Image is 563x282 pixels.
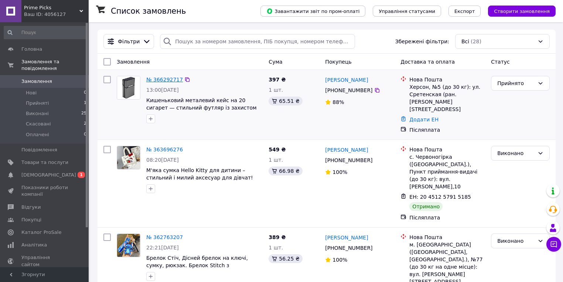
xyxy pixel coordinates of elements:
a: № 363696276 [146,147,183,152]
span: (28) [471,38,481,44]
span: Управління сайтом [21,254,68,268]
span: Збережені фільтри: [395,38,449,45]
a: [PERSON_NAME] [325,76,368,84]
div: Херсон, №5 (до 30 кг): ул. Сретенская (ран. [PERSON_NAME][STREET_ADDRESS] [409,83,485,113]
button: Управління статусами [373,6,441,17]
span: Виконані [26,110,49,117]
span: 100% [332,257,347,263]
div: 65.51 ₴ [269,97,302,105]
span: Замовлення та повідомлення [21,58,89,72]
a: [PERSON_NAME] [325,146,368,154]
span: Головна [21,46,42,53]
span: [DEMOGRAPHIC_DATA] [21,172,76,178]
span: Показники роботи компанії [21,184,68,198]
div: Отримано [409,202,443,211]
div: [PHONE_NUMBER] [324,155,374,165]
a: № 366292717 [146,77,183,83]
div: Виконано [497,237,535,245]
span: Покупці [21,216,41,223]
div: Нова Пошта [409,76,485,83]
span: Замовлення [21,78,52,85]
div: Післяплата [409,214,485,221]
input: Пошук [4,26,87,39]
span: Відгуки [21,204,41,211]
img: Фото товару [117,76,140,99]
span: ЕН: 20 4512 5791 5185 [409,194,471,200]
span: Завантажити звіт по пром-оплаті [266,8,359,14]
span: Товари та послуги [21,159,68,166]
div: Нова Пошта [409,234,485,241]
a: Додати ЕН [409,117,439,122]
div: с. Червоногірка ([GEOGRAPHIC_DATA].), Пункт приймання-видачі (до 30 кг): вул. [PERSON_NAME],10 [409,153,485,190]
button: Експорт [448,6,481,17]
img: Фото товару [117,146,140,169]
div: Ваш ID: 4056127 [24,11,89,18]
a: М'яка сумка Hello Kitty для дитини – стильний і милий аксесуар для дівчат! Сумочка для речей + ре... [146,167,259,195]
span: Замовлення [117,59,150,65]
span: Управління статусами [379,9,435,14]
span: Статус [491,59,510,65]
div: Нова Пошта [409,146,485,153]
span: Покупець [325,59,351,65]
a: Створити замовлення [481,8,556,14]
span: 0 [84,90,86,96]
span: Cума [269,59,282,65]
span: 1 [84,100,86,107]
span: 2 [84,121,86,127]
span: 13:00[DATE] [146,87,179,93]
a: № 362763207 [146,234,183,240]
span: Скасовані [26,121,51,127]
div: Виконано [497,149,535,157]
span: 88% [332,99,344,105]
span: 1 шт. [269,157,283,163]
span: 0 [84,131,86,138]
span: Фільтри [118,38,140,45]
span: 22:21[DATE] [146,245,179,251]
span: Повідомлення [21,147,57,153]
div: Прийнято [497,79,535,87]
button: Чат з покупцем [546,237,561,252]
span: Prime Picks [24,4,79,11]
span: 08:20[DATE] [146,157,179,163]
button: Створити замовлення [488,6,556,17]
span: Створити замовлення [494,9,550,14]
div: Післяплата [409,126,485,134]
a: [PERSON_NAME] [325,234,368,241]
a: Фото товару [117,234,140,257]
span: Прийняті [26,100,49,107]
input: Пошук за номером замовлення, ПІБ покупця, номером телефону, Email, номером накладної [160,34,355,49]
span: Оплачені [26,131,49,138]
span: 1 [78,172,85,178]
span: 397 ₴ [269,77,286,83]
span: 549 ₴ [269,147,286,152]
span: 1 шт. [269,87,283,93]
span: 389 ₴ [269,234,286,240]
span: Доставка та оплата [400,59,455,65]
button: Завантажити звіт по пром-оплаті [260,6,365,17]
div: [PHONE_NUMBER] [324,85,374,95]
div: [PHONE_NUMBER] [324,243,374,253]
div: 56.25 ₴ [269,254,302,263]
span: Аналітика [21,242,47,248]
a: Брелок Стіч, Дісней брелок на ключі, сумку, рюкзак. Брелок Stitch з мультфільму Ліло та Стіч від ... [146,255,248,276]
span: Всі [461,38,469,45]
span: Експорт [454,9,475,14]
a: Кишеньковий металевий кейс на 20 сигарет — стильний футляр із захистом від вологи та деформацій, ... [146,97,263,125]
div: 66.98 ₴ [269,167,302,175]
h1: Список замовлень [111,7,186,16]
img: Фото товару [117,234,140,257]
span: 25 [81,110,86,117]
span: Каталог ProSale [21,229,61,236]
span: 1 шт. [269,245,283,251]
span: 100% [332,169,347,175]
span: Нові [26,90,37,96]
